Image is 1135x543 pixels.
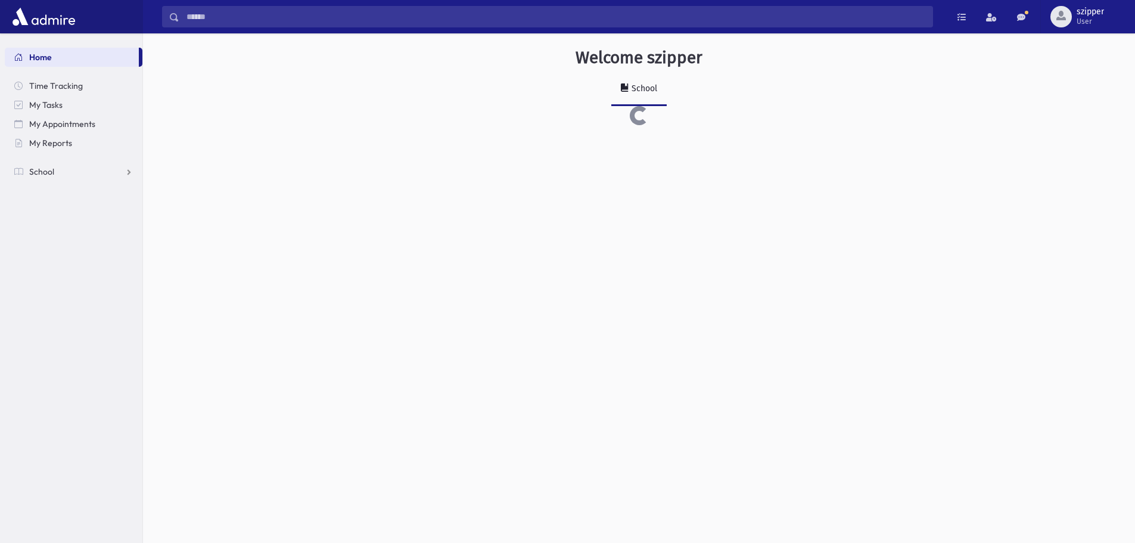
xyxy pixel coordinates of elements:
[5,162,142,181] a: School
[29,166,54,177] span: School
[29,119,95,129] span: My Appointments
[5,134,142,153] a: My Reports
[1077,7,1104,17] span: szipper
[10,5,78,29] img: AdmirePro
[5,114,142,134] a: My Appointments
[29,80,83,91] span: Time Tracking
[629,83,657,94] div: School
[5,95,142,114] a: My Tasks
[5,76,142,95] a: Time Tracking
[179,6,932,27] input: Search
[611,73,667,106] a: School
[1077,17,1104,26] span: User
[29,100,63,110] span: My Tasks
[29,138,72,148] span: My Reports
[5,48,139,67] a: Home
[29,52,52,63] span: Home
[576,48,702,68] h3: Welcome szipper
